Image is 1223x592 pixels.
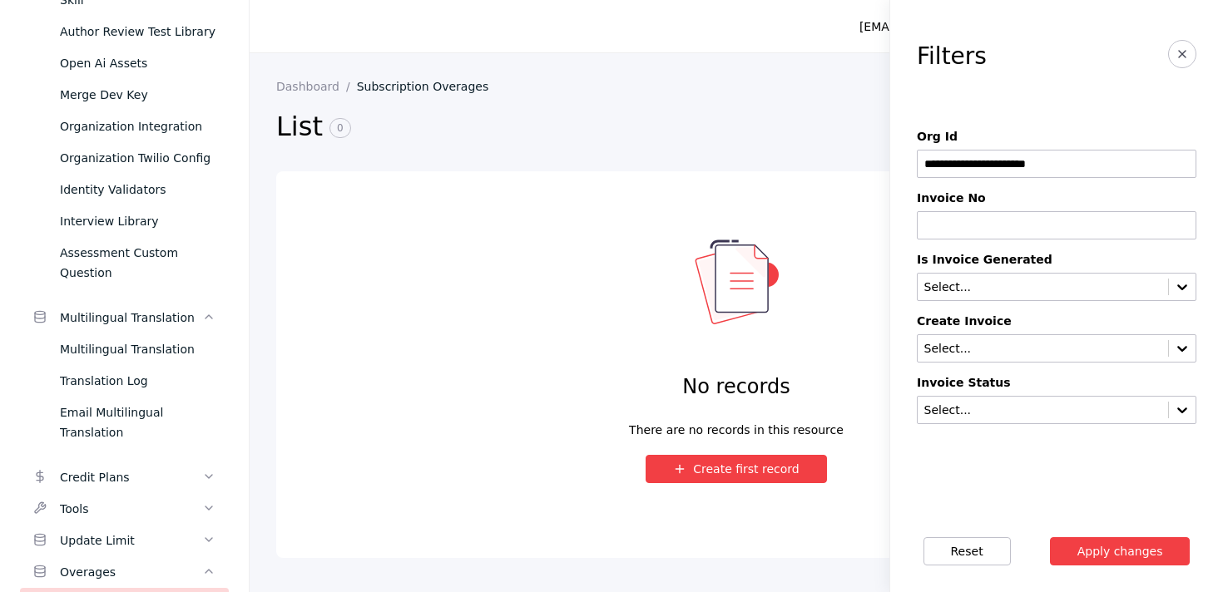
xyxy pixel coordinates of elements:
div: Multilingual Translation [60,339,215,359]
h4: No records [682,373,790,400]
div: Assessment Custom Question [60,243,215,283]
a: Assessment Custom Question [20,237,229,289]
a: Dashboard [276,80,357,93]
a: Translation Log [20,365,229,397]
label: Org Id [917,130,1196,143]
div: Interview Library [60,211,215,231]
label: Create Invoice [917,314,1196,328]
label: Invoice No [917,191,1196,205]
div: Credit Plans [60,467,202,487]
h2: List [276,110,918,145]
a: Email Multilingual Translation [20,397,229,448]
a: Merge Dev Key [20,79,229,111]
div: Organization Integration [60,116,215,136]
div: There are no records in this resource [629,420,844,428]
label: Is Invoice Generated [917,253,1196,266]
label: Invoice Status [917,376,1196,389]
div: Tools [60,499,202,519]
a: Identity Validators [20,174,229,205]
a: Organization Twilio Config [20,142,229,174]
h3: Filters [917,43,987,70]
div: Translation Log [60,371,215,391]
a: Organization Integration [20,111,229,142]
a: Author Review Test Library [20,16,229,47]
button: Apply changes [1050,537,1191,565]
div: Identity Validators [60,180,215,200]
div: Overages [60,562,202,582]
div: Author Review Test Library [60,22,215,42]
a: Open Ai Assets [20,47,229,79]
button: Create first record [646,455,827,483]
span: 0 [329,118,351,138]
div: Update Limit [60,530,202,550]
div: Open Ai Assets [60,53,215,73]
a: Subscription Overages [357,80,502,93]
a: Interview Library [20,205,229,237]
div: Email Multilingual Translation [60,402,215,442]
button: Reset [923,537,1011,565]
div: Multilingual Translation [60,308,202,328]
a: Multilingual Translation [20,333,229,365]
div: [EMAIL_ADDRESS][PERSON_NAME][DOMAIN_NAME] [859,17,1160,37]
div: Merge Dev Key [60,85,215,105]
div: Organization Twilio Config [60,148,215,168]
